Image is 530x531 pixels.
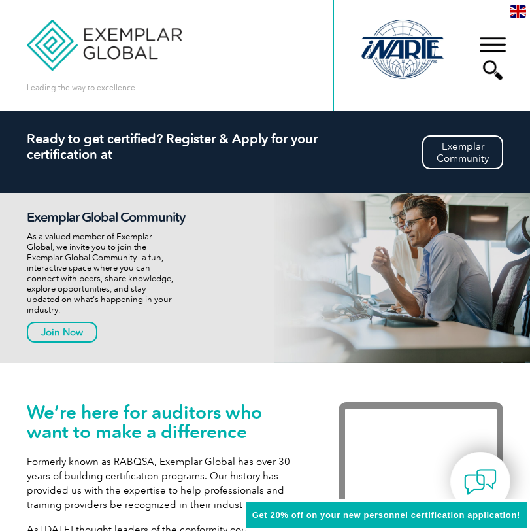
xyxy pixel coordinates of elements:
[252,510,520,520] span: Get 20% off on your new personnel certification application!
[464,466,497,498] img: contact-chat.png
[27,209,199,225] h2: Exemplar Global Community
[27,131,504,162] h2: Ready to get certified? Register & Apply for your certification at
[27,402,300,441] h1: We’re here for auditors who want to make a difference
[422,135,503,169] a: ExemplarCommunity
[27,454,300,512] p: Formerly known as RABQSA, Exemplar Global has over 30 years of building certification programs. O...
[27,322,97,343] a: Join Now
[27,231,199,315] p: As a valued member of Exemplar Global, we invite you to join the Exemplar Global Community—a fun,...
[27,80,135,95] p: Leading the way to excellence
[510,5,526,18] img: en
